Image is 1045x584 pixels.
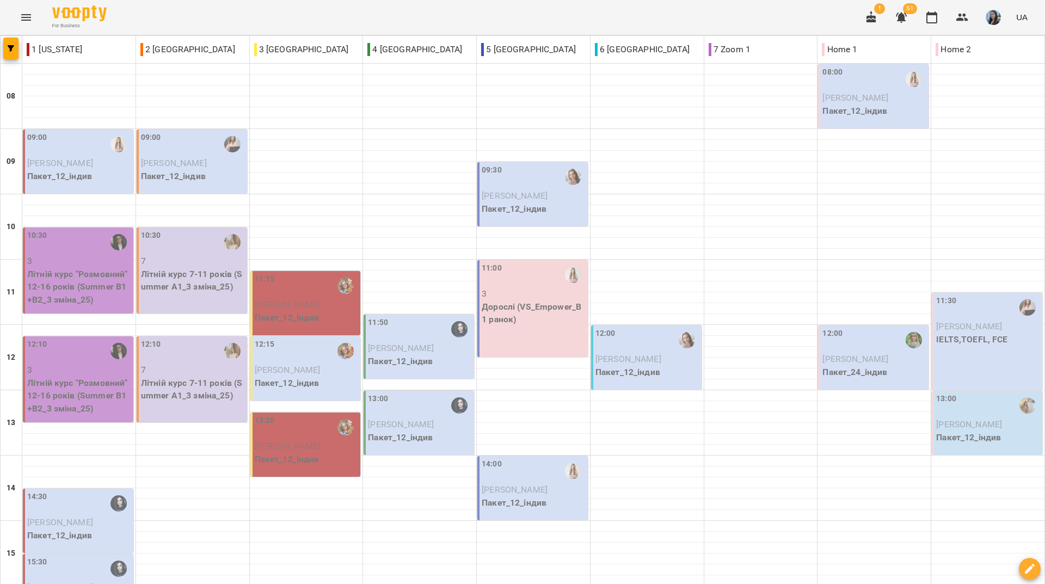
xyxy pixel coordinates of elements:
[27,517,93,527] span: [PERSON_NAME]
[936,431,1040,444] p: Пакет_12_індив
[255,377,359,390] p: Пакет_12_індив
[224,234,241,250] img: Головко Наталія Олександрівна
[595,366,699,379] p: Пакет_12_індив
[255,339,275,351] label: 12:15
[936,43,971,56] p: Home 2
[224,343,241,359] img: Головко Наталія Олександрівна
[822,328,843,340] label: 12:00
[255,365,321,375] span: [PERSON_NAME]
[7,90,15,102] h6: 08
[451,397,468,414] div: Мерквіладзе Саломе Теймуразівна
[141,339,161,351] label: 12:10
[141,268,245,293] p: Літній курс 7-11 років (Summer A1_3 зміна_25)
[906,332,922,348] div: Дворова Ксенія Василівна
[110,234,127,250] img: Паламарчук Вікторія Дмитрівна
[27,268,131,306] p: Літній курс "Розмовний" 12-16 років (Summer B1+B2_3 зміна_25)
[936,419,1002,429] span: [PERSON_NAME]
[1019,397,1036,414] img: Шевчук Аліна Олегівна
[482,164,502,176] label: 09:30
[565,463,581,479] img: Михно Віта Олександрівна
[255,415,275,427] label: 13:20
[110,343,127,359] img: Паламарчук Вікторія Дмитрівна
[482,287,586,300] p: 3
[368,393,388,405] label: 13:00
[903,3,917,14] span: 51
[565,169,581,185] img: Пасєка Катерина Василівна
[482,262,502,274] label: 11:00
[7,286,15,298] h6: 11
[368,355,472,368] p: Пакет_12_індив
[482,496,586,509] p: Пакет_12_індив
[936,321,1002,331] span: [PERSON_NAME]
[679,332,695,348] img: Пасєка Катерина Василівна
[254,43,349,56] p: 3 [GEOGRAPHIC_DATA]
[7,417,15,429] h6: 13
[874,3,885,14] span: 1
[822,104,926,118] p: Пакет_12_індив
[565,267,581,283] img: Михно Віта Олександрівна
[367,43,462,56] p: 4 [GEOGRAPHIC_DATA]
[27,339,47,351] label: 12:10
[141,132,161,144] label: 09:00
[27,170,131,183] p: Пакет_12_індив
[986,10,1001,25] img: b6e1badff8a581c3b3d1def27785cccf.jpg
[368,317,388,329] label: 11:50
[822,93,888,103] span: [PERSON_NAME]
[141,364,245,377] p: 7
[481,43,576,56] p: 5 [GEOGRAPHIC_DATA]
[936,393,956,405] label: 13:00
[27,377,131,415] p: Літній курс "Розмовний" 12-16 років (Summer B1+B2_3 зміна_25)
[7,352,15,364] h6: 12
[482,190,548,201] span: [PERSON_NAME]
[906,71,922,87] img: Михно Віта Олександрівна
[1012,7,1032,27] button: UA
[27,43,82,56] p: 1 [US_STATE]
[52,5,107,21] img: Voopty Logo
[595,43,690,56] p: 6 [GEOGRAPHIC_DATA]
[822,43,857,56] p: Home 1
[255,453,359,466] p: Пакет_12_індив
[822,354,888,364] span: [PERSON_NAME]
[27,491,47,503] label: 14:30
[110,561,127,577] img: Мерквіладзе Саломе Теймуразівна
[337,343,354,359] img: Божко Тетяна Олексіївна
[595,354,661,364] span: [PERSON_NAME]
[255,311,359,324] p: Пакет_12_індив
[27,364,131,377] p: 3
[337,419,354,435] img: Божко Тетяна Олексіївна
[482,300,586,326] p: Дорослі (VS_Empower_B1 ранок)
[27,132,47,144] label: 09:00
[368,419,434,429] span: [PERSON_NAME]
[141,158,207,168] span: [PERSON_NAME]
[255,273,275,285] label: 11:15
[482,202,586,216] p: Пакет_12_індив
[337,278,354,294] img: Божко Тетяна Олексіївна
[7,221,15,233] h6: 10
[368,343,434,353] span: [PERSON_NAME]
[368,431,472,444] p: Пакет_12_індив
[224,136,241,152] img: Коляда Юлія Алішерівна
[27,556,47,568] label: 15:30
[141,377,245,402] p: Літній курс 7-11 років (Summer A1_3 зміна_25)
[709,43,751,56] p: 7 Zoom 1
[822,366,926,379] p: Пакет_24_індив
[255,299,321,310] span: [PERSON_NAME]
[110,495,127,512] img: Мерквіладзе Саломе Теймуразівна
[27,230,47,242] label: 10:30
[451,321,468,337] img: Мерквіладзе Саломе Теймуразівна
[255,441,321,451] span: [PERSON_NAME]
[110,136,127,152] img: Михно Віта Олександрівна
[13,4,39,30] button: Menu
